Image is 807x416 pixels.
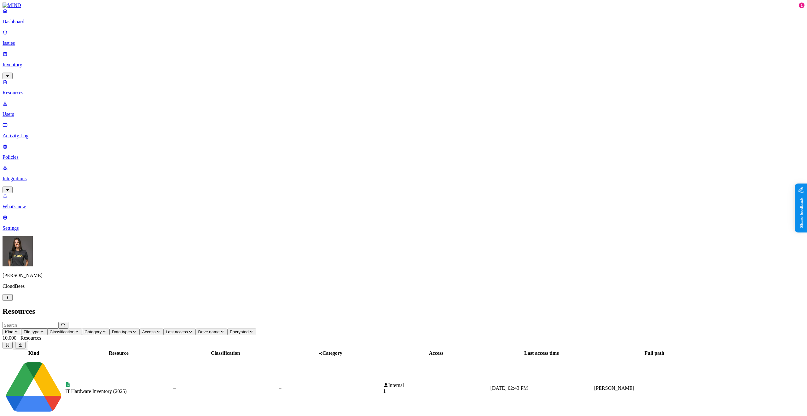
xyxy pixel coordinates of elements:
[173,385,176,391] span: –
[230,330,249,334] span: Encrypted
[3,8,804,25] a: Dashboard
[3,40,804,46] p: Issues
[3,3,21,8] img: MIND
[3,225,804,231] p: Settings
[490,385,528,391] span: [DATE] 02:43 PM
[3,204,804,210] p: What's new
[3,90,804,96] p: Resources
[3,144,804,160] a: Policies
[594,350,715,356] div: Full path
[3,273,804,278] p: [PERSON_NAME]
[65,389,172,394] div: IT Hardware Inventory (2025)
[3,215,804,231] a: Settings
[3,165,804,192] a: Integrations
[3,193,804,210] a: What's new
[3,322,58,329] input: Search
[50,330,75,334] span: Classification
[84,330,102,334] span: Category
[3,30,804,46] a: Issues
[5,330,14,334] span: Kind
[3,236,33,266] img: Gal Cohen
[65,350,172,356] div: Resource
[799,3,804,8] div: 1
[594,385,715,391] div: [PERSON_NAME]
[3,122,804,139] a: Activity Log
[3,307,804,316] h2: Resources
[3,133,804,139] p: Activity Log
[490,350,593,356] div: Last access time
[3,350,64,356] div: Kind
[3,3,804,8] a: MIND
[3,283,804,289] p: CloudBees
[198,330,220,334] span: Drive name
[166,330,188,334] span: Last access
[3,176,804,181] p: Integrations
[173,350,278,356] div: Classification
[383,350,489,356] div: Access
[24,330,39,334] span: File type
[383,383,489,388] div: Internal
[3,19,804,25] p: Dashboard
[3,335,41,341] span: 10,000+ Resources
[142,330,156,334] span: Access
[3,62,804,68] p: Inventory
[65,382,70,387] img: google-sheets
[322,350,342,356] span: Category
[3,101,804,117] a: Users
[112,330,132,334] span: Data types
[279,385,282,391] span: –
[3,154,804,160] p: Policies
[383,388,489,394] div: 1
[3,51,804,78] a: Inventory
[3,79,804,96] a: Resources
[3,111,804,117] p: Users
